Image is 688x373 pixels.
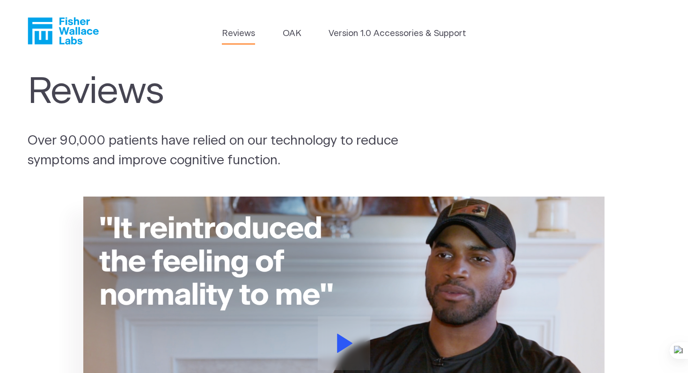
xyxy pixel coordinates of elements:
svg: Play [337,334,353,353]
a: Reviews [222,27,255,40]
a: OAK [283,27,301,40]
p: Over 90,000 patients have relied on our technology to reduce symptoms and improve cognitive funct... [28,132,437,171]
a: Fisher Wallace [28,17,99,44]
a: Version 1.0 Accessories & Support [329,27,466,40]
h1: Reviews [28,71,417,114]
